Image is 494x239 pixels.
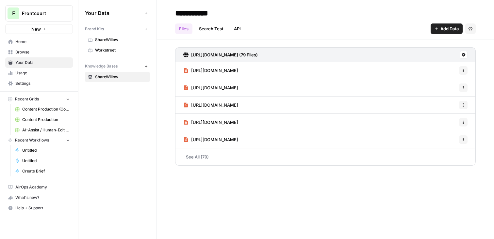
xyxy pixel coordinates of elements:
span: Create Brief [22,168,70,174]
a: Your Data [5,57,73,68]
span: Brand Kits [85,26,104,32]
span: [URL][DOMAIN_NAME] [191,67,238,74]
span: Home [15,39,70,45]
span: ShareWillow [95,74,147,80]
span: Untitled [22,147,70,153]
span: AirOps Academy [15,184,70,190]
span: [URL][DOMAIN_NAME] [191,119,238,126]
a: [URL][DOMAIN_NAME] [183,97,238,113]
button: New [5,24,73,34]
button: Recent Grids [5,94,73,104]
span: Add Data [440,25,459,32]
a: [URL][DOMAIN_NAME] [183,62,238,79]
a: ShareWillow [85,35,150,45]
span: F [12,9,15,17]
button: Recent Workflows [5,135,73,145]
span: Recent Workflows [15,137,49,143]
a: [URL][DOMAIN_NAME] [183,114,238,131]
span: Knowledge Bases [85,63,118,69]
span: Your Data [85,9,142,17]
a: AI-Assist / Human-Edit Workflow [12,125,73,135]
span: Browse [15,49,70,55]
span: [URL][DOMAIN_NAME] [191,136,238,143]
span: New [31,26,41,32]
span: ShareWillow [95,37,147,43]
button: What's new? [5,192,73,203]
button: Add Data [431,23,463,34]
a: Settings [5,78,73,89]
a: Content Production (Copy) [12,104,73,114]
span: Content Production [22,117,70,123]
a: Home [5,37,73,47]
a: Content Production [12,114,73,125]
span: Usage [15,70,70,76]
span: Your Data [15,60,70,66]
a: [URL][DOMAIN_NAME] [183,79,238,96]
button: Workspace: Frontcourt [5,5,73,22]
h3: [URL][DOMAIN_NAME] (79 Files) [191,52,258,58]
a: Files [175,23,192,34]
a: Browse [5,47,73,57]
a: [URL][DOMAIN_NAME] [183,131,238,148]
a: ShareWillow [85,72,150,82]
button: Help + Support [5,203,73,213]
a: Create Brief [12,166,73,176]
div: What's new? [6,193,73,202]
span: Workstreet [95,47,147,53]
a: [URL][DOMAIN_NAME] (79 Files) [183,48,258,62]
a: Workstreet [85,45,150,55]
span: Settings [15,81,70,86]
span: AI-Assist / Human-Edit Workflow [22,127,70,133]
span: Help + Support [15,205,70,211]
span: Untitled [22,158,70,164]
span: Content Production (Copy) [22,106,70,112]
a: Untitled [12,156,73,166]
span: Frontcourt [22,10,61,17]
span: [URL][DOMAIN_NAME] [191,84,238,91]
a: Untitled [12,145,73,156]
a: API [230,23,245,34]
a: See All (79) [175,148,476,165]
a: AirOps Academy [5,182,73,192]
span: [URL][DOMAIN_NAME] [191,102,238,108]
span: Recent Grids [15,96,39,102]
a: Usage [5,68,73,78]
a: Search Test [195,23,227,34]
